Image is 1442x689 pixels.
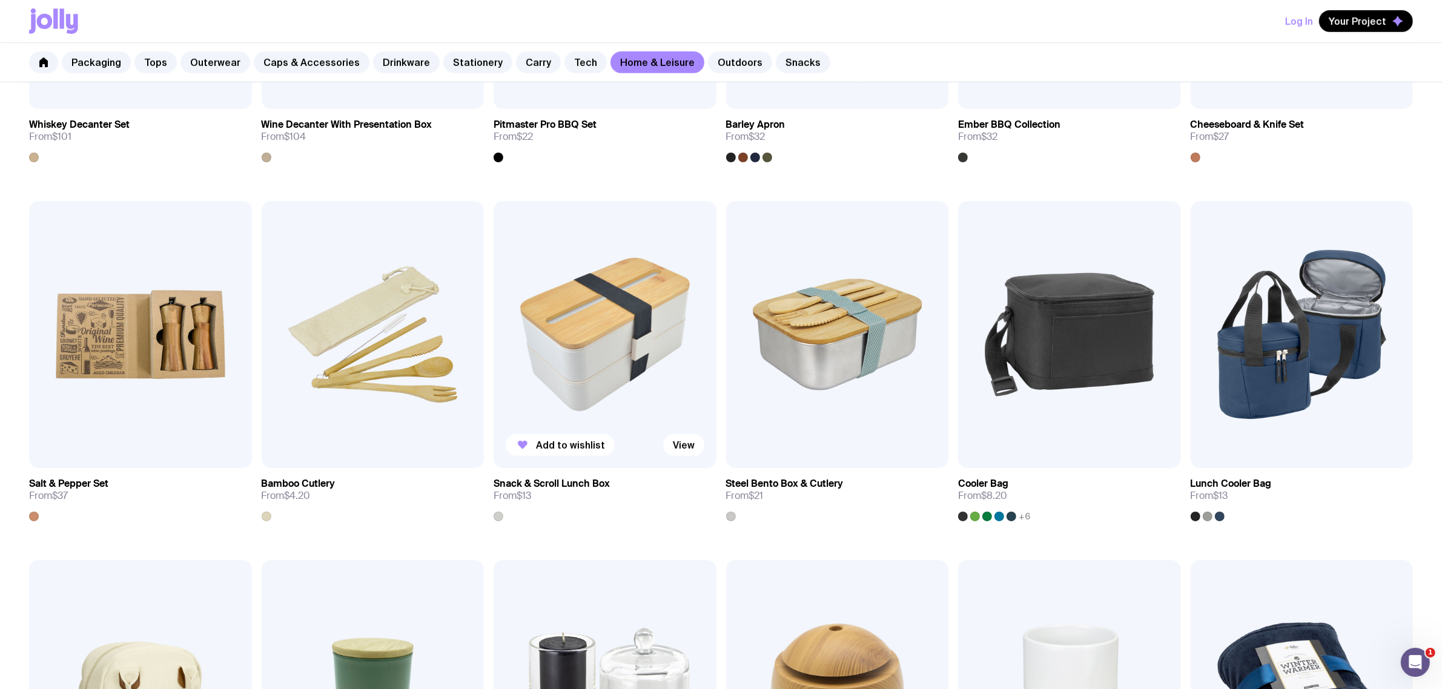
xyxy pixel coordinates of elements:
[443,51,512,73] a: Stationery
[494,109,716,162] a: Pitmaster Pro BBQ SetFrom$22
[958,131,997,143] span: From
[517,130,533,143] span: $22
[726,490,764,502] span: From
[1214,489,1228,502] span: $13
[506,434,615,456] button: Add to wishlist
[29,131,71,143] span: From
[726,468,949,521] a: Steel Bento Box & CutleryFrom$21
[536,439,605,451] span: Add to wishlist
[726,119,785,131] h3: Barley Apron
[262,478,336,490] h3: Bamboo Cutlery
[29,119,130,131] h3: Whiskey Decanter Set
[494,490,531,502] span: From
[749,130,766,143] span: $32
[663,434,704,456] a: View
[1426,648,1435,658] span: 1
[373,51,440,73] a: Drinkware
[494,131,533,143] span: From
[516,51,561,73] a: Carry
[1019,512,1030,521] span: +6
[52,130,71,143] span: $101
[958,478,1008,490] h3: Cooler Bag
[29,468,252,521] a: Salt & Pepper SetFrom$37
[1191,468,1414,521] a: Lunch Cooler BagFrom$13
[749,489,764,502] span: $21
[29,478,108,490] h3: Salt & Pepper Set
[29,490,68,502] span: From
[776,51,830,73] a: Snacks
[517,489,531,502] span: $13
[726,131,766,143] span: From
[29,109,252,162] a: Whiskey Decanter SetFrom$101
[134,51,177,73] a: Tops
[52,489,68,502] span: $37
[981,130,997,143] span: $32
[262,119,432,131] h3: Wine Decanter With Presentation Box
[1191,131,1229,143] span: From
[726,478,844,490] h3: Steel Bento Box & Cutlery
[958,119,1060,131] h3: Ember BBQ Collection
[610,51,704,73] a: Home & Leisure
[254,51,369,73] a: Caps & Accessories
[180,51,250,73] a: Outerwear
[564,51,607,73] a: Tech
[1214,130,1229,143] span: $27
[1319,10,1413,32] button: Your Project
[1329,15,1386,27] span: Your Project
[981,489,1007,502] span: $8.20
[494,468,716,521] a: Snack & Scroll Lunch BoxFrom$13
[285,130,306,143] span: $104
[708,51,772,73] a: Outdoors
[958,468,1181,521] a: Cooler BagFrom$8.20+6
[726,109,949,162] a: Barley ApronFrom$32
[1191,109,1414,162] a: Cheeseboard & Knife SetFrom$27
[1191,119,1305,131] h3: Cheeseboard & Knife Set
[262,109,485,162] a: Wine Decanter With Presentation BoxFrom$104
[494,119,597,131] h3: Pitmaster Pro BBQ Set
[1191,478,1272,490] h3: Lunch Cooler Bag
[262,468,485,521] a: Bamboo CutleryFrom$4.20
[285,489,311,502] span: $4.20
[1285,10,1313,32] button: Log In
[1401,648,1430,677] iframe: Intercom live chat
[262,490,311,502] span: From
[62,51,131,73] a: Packaging
[1191,490,1228,502] span: From
[958,109,1181,162] a: Ember BBQ CollectionFrom$32
[494,478,610,490] h3: Snack & Scroll Lunch Box
[262,131,306,143] span: From
[958,490,1007,502] span: From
